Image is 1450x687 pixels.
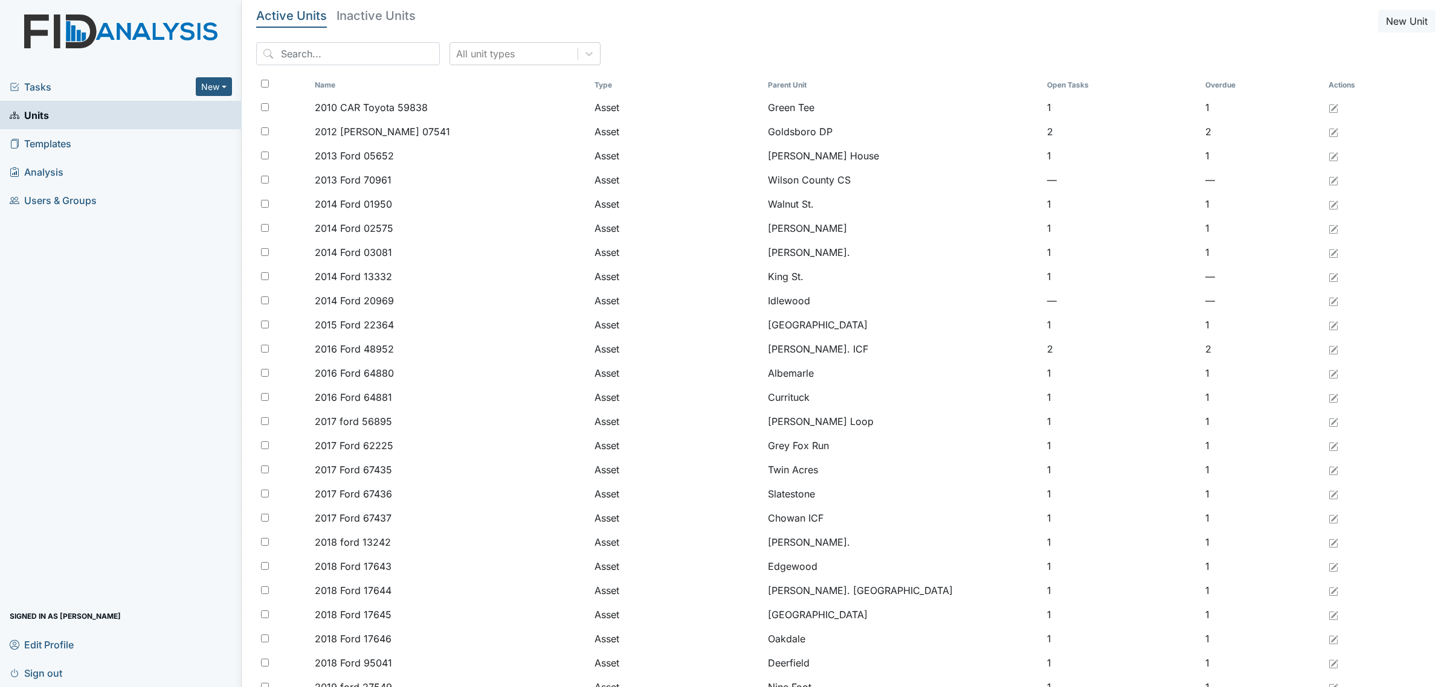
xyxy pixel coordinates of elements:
td: [PERSON_NAME]. ICF [763,337,1043,361]
td: [PERSON_NAME] House [763,144,1043,168]
td: 1 [1200,578,1324,602]
td: 1 [1042,578,1200,602]
a: Tasks [10,80,196,94]
td: 1 [1042,216,1200,240]
td: 1 [1200,482,1324,506]
a: Edit [1329,221,1338,235]
span: 2012 [PERSON_NAME] 07541 [315,124,450,139]
td: Asset [590,602,763,627]
a: Edit [1329,414,1338,429]
a: Edit [1329,342,1338,356]
span: 2014 Ford 13332 [315,269,392,284]
td: Edgewood [763,554,1043,578]
td: [PERSON_NAME] [763,216,1043,240]
td: Oakdale [763,627,1043,651]
span: 2016 Ford 48952 [315,342,394,356]
td: Asset [590,120,763,144]
a: Edit [1329,583,1338,598]
span: 2018 ford 13242 [315,535,391,549]
td: 2 [1200,337,1324,361]
td: [GEOGRAPHIC_DATA] [763,313,1043,337]
td: Asset [590,361,763,385]
td: Asset [590,409,763,433]
td: Twin Acres [763,458,1043,482]
td: 1 [1200,313,1324,337]
td: Asset [590,578,763,602]
td: Asset [590,651,763,675]
th: Toggle SortBy [1042,75,1200,95]
td: 1 [1042,627,1200,651]
td: Asset [590,506,763,530]
a: Edit [1329,318,1338,332]
td: 1 [1200,530,1324,554]
td: 1 [1042,361,1200,385]
a: Edit [1329,438,1338,453]
a: Edit [1329,559,1338,574]
a: Edit [1329,173,1338,187]
td: Asset [590,530,763,554]
span: Signed in as [PERSON_NAME] [10,607,121,625]
td: Asset [590,627,763,651]
td: Asset [590,168,763,192]
span: 2015 Ford 22364 [315,318,394,332]
span: 2010 CAR Toyota 59838 [315,100,428,115]
th: Toggle SortBy [590,75,763,95]
td: 1 [1200,361,1324,385]
span: Edit Profile [10,635,74,654]
a: Edit [1329,511,1338,525]
th: Actions [1324,75,1384,95]
td: 1 [1042,506,1200,530]
td: [GEOGRAPHIC_DATA] [763,602,1043,627]
td: 1 [1200,651,1324,675]
span: 2018 Ford 95041 [315,656,392,670]
td: 1 [1042,433,1200,458]
td: Asset [590,240,763,264]
span: 2018 Ford 17644 [315,583,391,598]
span: Templates [10,134,71,153]
span: Analysis [10,162,63,181]
a: Edit [1329,487,1338,501]
td: [PERSON_NAME] Loop [763,409,1043,433]
span: 2013 Ford 05652 [315,149,394,163]
td: 1 [1042,192,1200,216]
td: 1 [1042,602,1200,627]
td: 1 [1200,240,1324,264]
td: Asset [590,554,763,578]
td: Asset [590,144,763,168]
td: Walnut St. [763,192,1043,216]
a: Edit [1329,100,1338,115]
a: Edit [1329,631,1338,646]
a: Edit [1329,462,1338,477]
span: 2016 Ford 64880 [315,366,394,380]
td: Asset [590,264,763,289]
td: 1 [1200,458,1324,482]
td: Currituck [763,385,1043,409]
h5: Inactive Units [337,10,416,22]
td: Grey Fox Run [763,433,1043,458]
span: Sign out [10,663,62,682]
td: Asset [590,458,763,482]
span: Users & Groups [10,191,97,209]
h5: Active Units [256,10,327,22]
td: 1 [1042,458,1200,482]
td: Slatestone [763,482,1043,506]
td: — [1042,168,1200,192]
td: 1 [1042,385,1200,409]
a: Edit [1329,390,1338,404]
span: 2017 Ford 67435 [315,462,392,477]
span: 2014 Ford 01950 [315,197,392,211]
td: 1 [1042,144,1200,168]
td: 1 [1042,313,1200,337]
td: 1 [1042,530,1200,554]
td: 1 [1200,385,1324,409]
td: Asset [590,337,763,361]
td: 1 [1200,506,1324,530]
td: 1 [1200,627,1324,651]
td: Asset [590,313,763,337]
th: Toggle SortBy [1200,75,1324,95]
span: 2017 Ford 67436 [315,487,392,501]
a: Edit [1329,124,1338,139]
td: 1 [1200,216,1324,240]
td: Albemarle [763,361,1043,385]
td: Asset [590,192,763,216]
